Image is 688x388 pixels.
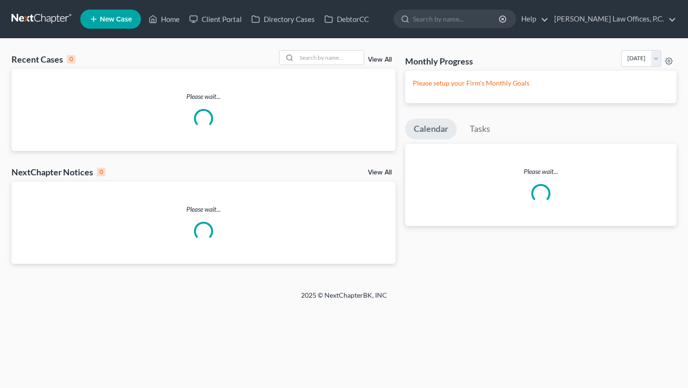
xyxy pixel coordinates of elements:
div: 2025 © NextChapterBK, INC [72,291,616,308]
div: 0 [67,55,75,64]
a: View All [368,56,392,63]
p: Please wait... [405,167,677,176]
a: View All [368,169,392,176]
a: Directory Cases [247,11,320,28]
a: [PERSON_NAME] Law Offices, P.C. [549,11,676,28]
a: Tasks [461,119,499,140]
a: Client Portal [184,11,247,28]
span: New Case [100,16,132,23]
input: Search by name... [413,10,500,28]
div: Recent Cases [11,54,75,65]
input: Search by name... [297,51,364,65]
div: NextChapter Notices [11,166,106,178]
p: Please wait... [11,205,396,214]
a: Home [144,11,184,28]
p: Please wait... [11,92,396,101]
h3: Monthly Progress [405,55,473,67]
div: 0 [97,168,106,176]
a: Help [516,11,548,28]
p: Please setup your Firm's Monthly Goals [413,78,669,88]
a: DebtorCC [320,11,374,28]
a: Calendar [405,119,457,140]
